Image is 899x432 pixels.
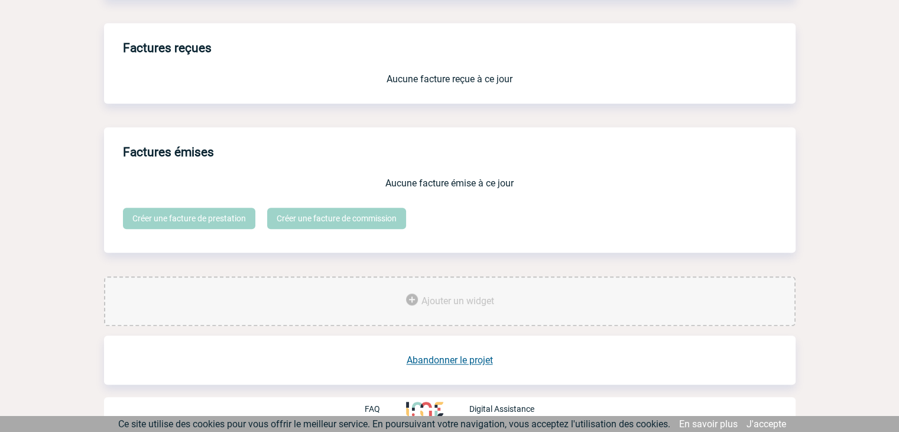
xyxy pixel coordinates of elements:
[118,418,670,430] span: Ce site utilise des cookies pour vous offrir le meilleur service. En poursuivant votre navigation...
[365,404,380,414] p: FAQ
[421,295,494,307] span: Ajouter un widget
[123,33,796,64] h3: Factures reçues
[123,73,777,85] p: Aucune facture reçue à ce jour
[747,418,786,430] a: J'accepte
[365,403,406,414] a: FAQ
[123,137,796,168] h3: Factures émises
[267,208,406,229] a: Créer une facture de commission
[679,418,738,430] a: En savoir plus
[406,402,443,416] img: http://www.idealmeetingsevents.fr/
[469,404,534,414] p: Digital Assistance
[104,276,796,326] div: Ajouter des outils d'aide à la gestion de votre événement
[123,178,777,189] p: Aucune facture émise à ce jour
[123,208,255,229] a: Créer une facture de prestation
[407,354,493,366] a: Abandonner le projet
